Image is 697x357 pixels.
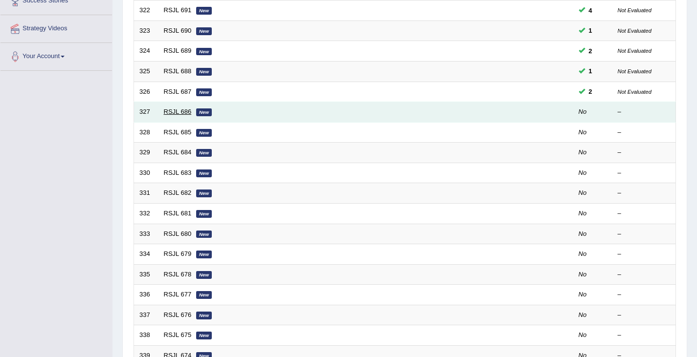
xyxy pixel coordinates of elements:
div: – [618,311,671,320]
div: – [618,168,671,178]
em: No [579,148,587,156]
td: 333 [134,224,158,244]
a: RSJL 687 [164,88,192,95]
em: No [579,189,587,196]
em: New [196,210,212,218]
em: New [196,27,212,35]
a: RSJL 689 [164,47,192,54]
em: New [196,291,212,299]
span: You can still take this question [585,25,596,36]
small: Not Evaluated [618,28,652,34]
td: 322 [134,0,158,21]
em: No [579,271,587,278]
a: RSJL 691 [164,6,192,14]
a: RSJL 679 [164,250,192,257]
td: 334 [134,244,158,265]
div: – [618,270,671,279]
em: No [579,230,587,237]
em: New [196,129,212,137]
td: 328 [134,122,158,143]
a: RSJL 686 [164,108,192,115]
div: – [618,250,671,259]
td: 326 [134,82,158,102]
em: New [196,108,212,116]
a: Strategy Videos [0,15,112,40]
a: RSJL 680 [164,230,192,237]
a: RSJL 690 [164,27,192,34]
span: You can still take this question [585,5,596,16]
em: New [196,149,212,157]
span: You can still take this question [585,86,596,97]
a: RSJL 678 [164,271,192,278]
em: New [196,189,212,197]
td: 323 [134,21,158,41]
div: – [618,209,671,218]
td: 332 [134,203,158,224]
em: New [196,48,212,56]
td: 329 [134,143,158,163]
td: 325 [134,62,158,82]
small: Not Evaluated [618,7,652,13]
td: 331 [134,183,158,204]
td: 336 [134,285,158,305]
em: No [579,169,587,176]
a: RSJL 685 [164,128,192,136]
em: New [196,7,212,15]
em: No [579,108,587,115]
em: No [579,128,587,136]
a: RSJL 676 [164,311,192,318]
a: RSJL 675 [164,331,192,338]
em: No [579,331,587,338]
em: No [579,291,587,298]
em: New [196,312,212,319]
em: New [196,169,212,177]
a: RSJL 684 [164,148,192,156]
em: New [196,271,212,279]
a: RSJL 683 [164,169,192,176]
div: – [618,128,671,137]
em: New [196,88,212,96]
a: RSJL 682 [164,189,192,196]
div: – [618,331,671,340]
em: New [196,231,212,238]
td: 324 [134,41,158,62]
span: You can still take this question [585,46,596,56]
a: RSJL 688 [164,67,192,75]
small: Not Evaluated [618,68,652,74]
td: 338 [134,325,158,346]
em: No [579,250,587,257]
a: Your Account [0,43,112,67]
em: New [196,68,212,76]
td: 335 [134,264,158,285]
em: New [196,332,212,339]
span: You can still take this question [585,66,596,76]
small: Not Evaluated [618,48,652,54]
div: – [618,107,671,117]
em: No [579,210,587,217]
a: RSJL 681 [164,210,192,217]
div: – [618,189,671,198]
div: – [618,290,671,299]
em: No [579,311,587,318]
div: – [618,230,671,239]
td: 337 [134,305,158,325]
td: 330 [134,163,158,183]
a: RSJL 677 [164,291,192,298]
small: Not Evaluated [618,89,652,95]
td: 327 [134,102,158,123]
div: – [618,148,671,157]
em: New [196,251,212,258]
